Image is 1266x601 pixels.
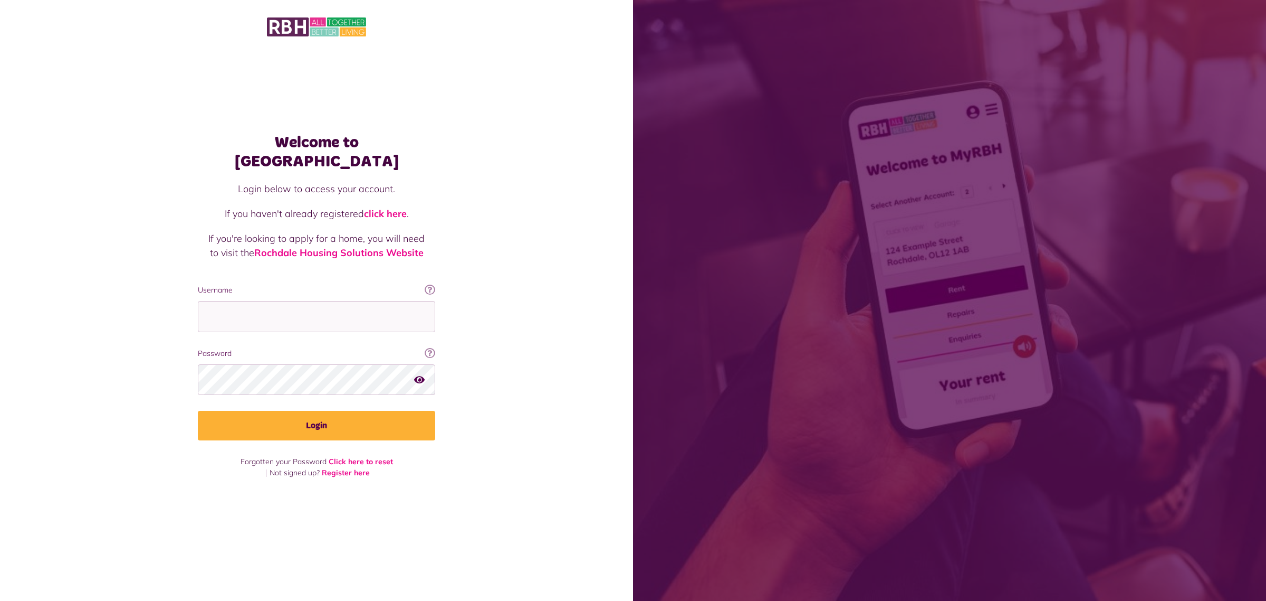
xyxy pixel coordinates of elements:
[270,468,320,477] span: Not signed up?
[208,182,425,196] p: Login below to access your account.
[364,208,407,220] a: click here
[198,133,435,171] h1: Welcome to [GEOGRAPHIC_DATA]
[208,206,425,221] p: If you haven't already registered .
[198,348,435,359] label: Password
[322,468,370,477] a: Register here
[198,411,435,440] button: Login
[241,457,327,466] span: Forgotten your Password
[267,16,366,38] img: MyRBH
[254,247,424,259] a: Rochdale Housing Solutions Website
[329,457,393,466] a: Click here to reset
[198,285,435,296] label: Username
[208,231,425,260] p: If you're looking to apply for a home, you will need to visit the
